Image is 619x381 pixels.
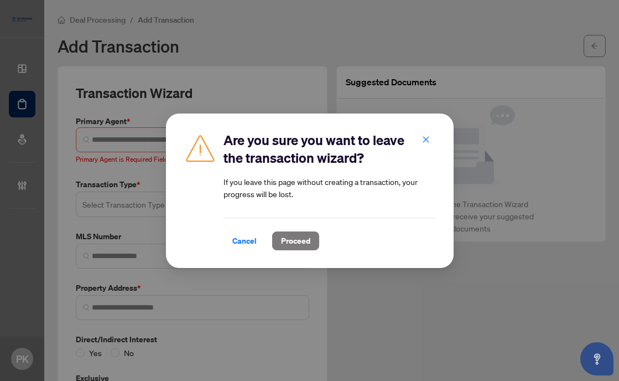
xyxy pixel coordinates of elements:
h2: Are you sure you want to leave the transaction wizard? [223,131,436,167]
button: Open asap [580,342,613,375]
article: If you leave this page without creating a transaction, your progress will be lost. [223,176,436,200]
span: Cancel [232,232,257,250]
button: Cancel [223,231,266,250]
span: close [422,135,430,143]
span: Proceed [281,232,310,250]
button: Proceed [272,231,319,250]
